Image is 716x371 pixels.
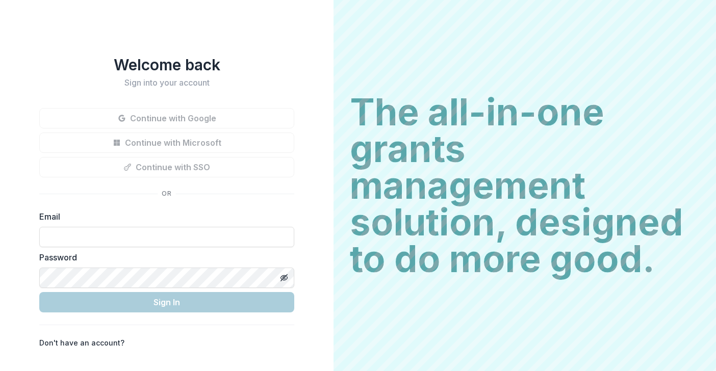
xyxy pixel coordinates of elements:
[39,132,294,153] button: Continue with Microsoft
[39,108,294,128] button: Continue with Google
[39,210,288,223] label: Email
[39,78,294,88] h2: Sign into your account
[39,251,288,263] label: Password
[39,157,294,177] button: Continue with SSO
[39,56,294,74] h1: Welcome back
[39,337,124,348] p: Don't have an account?
[39,292,294,312] button: Sign In
[276,270,292,286] button: Toggle password visibility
